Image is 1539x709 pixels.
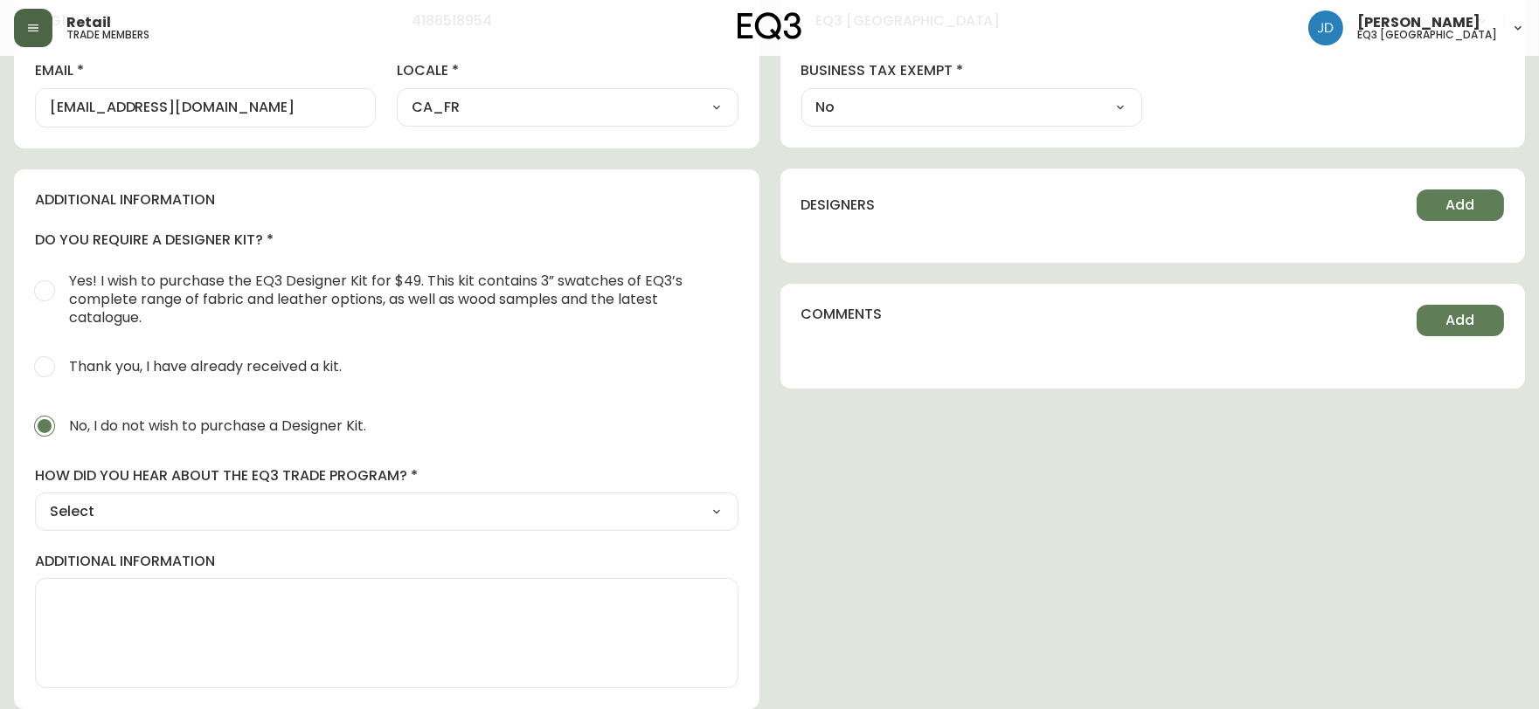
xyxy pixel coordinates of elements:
h5: eq3 [GEOGRAPHIC_DATA] [1357,30,1497,40]
span: Add [1446,311,1475,330]
label: additional information [35,552,738,571]
label: locale [397,61,738,80]
button: Add [1417,305,1504,336]
label: business tax exempt [801,61,1142,80]
span: Retail [66,16,111,30]
h4: designers [801,196,876,215]
img: f07b9737c812aa98c752eabb4ed83364 [1308,10,1343,45]
span: Yes! I wish to purchase the EQ3 Designer Kit for $49. This kit contains 3” swatches of EQ3’s comp... [69,272,724,327]
label: how did you hear about the eq3 trade program? [35,466,738,485]
label: email [35,61,376,80]
img: logo [738,12,802,40]
span: Thank you, I have already received a kit. [69,357,342,375]
span: No, I do not wish to purchase a Designer Kit. [69,416,366,435]
h4: additional information [35,190,738,210]
h4: do you require a designer kit? [35,231,738,250]
span: [PERSON_NAME] [1357,16,1480,30]
h5: trade members [66,30,149,40]
button: Add [1417,189,1504,221]
span: Add [1446,196,1475,215]
h4: comments [801,305,883,324]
